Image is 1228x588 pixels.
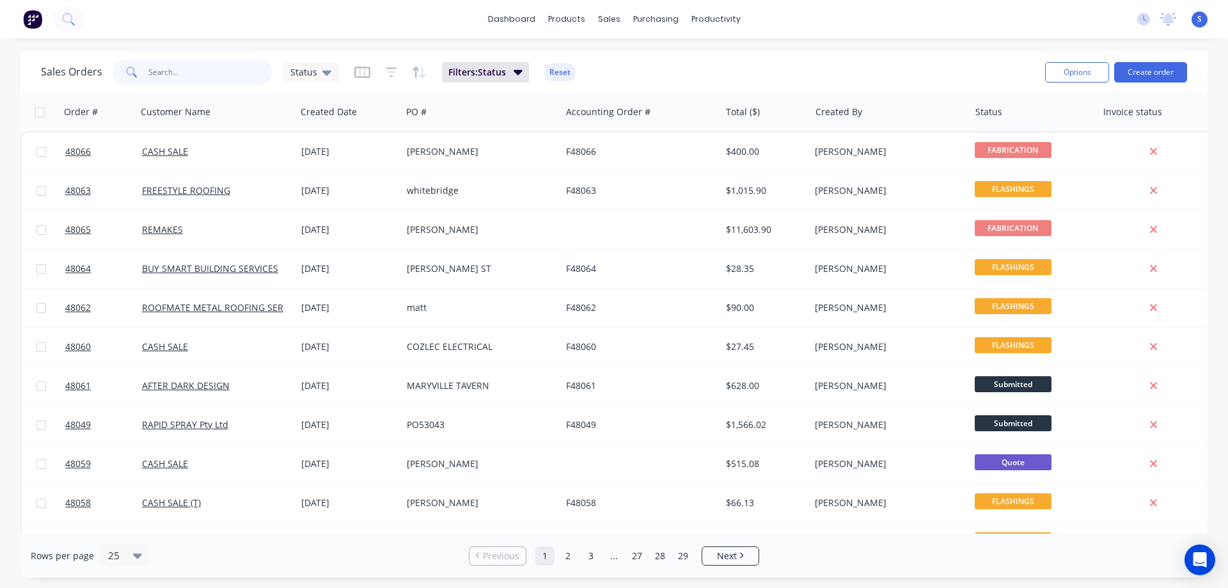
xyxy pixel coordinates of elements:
[31,550,94,562] span: Rows per page
[1197,13,1202,25] span: S
[407,184,549,197] div: whitebridge
[65,223,91,236] span: 48065
[726,223,801,236] div: $11,603.90
[815,262,957,275] div: [PERSON_NAME]
[566,184,708,197] div: F48063
[1185,544,1215,575] div: Open Intercom Messenger
[726,301,801,314] div: $90.00
[142,184,230,196] a: FREESTYLE ROOFING
[448,66,506,79] span: Filters: Status
[65,523,142,561] a: 48057
[65,289,142,327] a: 48062
[975,415,1051,431] span: Submitted
[566,497,708,509] div: F48058
[65,328,142,366] a: 48060
[815,184,957,197] div: [PERSON_NAME]
[566,340,708,353] div: F48060
[65,250,142,288] a: 48064
[815,497,957,509] div: [PERSON_NAME]
[1114,62,1187,83] button: Create order
[566,418,708,431] div: F48049
[975,532,1051,548] span: FLASHINGS
[407,457,549,470] div: [PERSON_NAME]
[815,223,957,236] div: [PERSON_NAME]
[142,262,278,274] a: BUY SMART BUILDING SERVICES
[65,184,91,197] span: 48063
[407,340,549,353] div: COZLEC ELECTRICAL
[65,211,142,249] a: 48065
[726,184,801,197] div: $1,015.90
[148,60,273,85] input: Search...
[406,106,427,118] div: PO #
[975,493,1051,509] span: FLASHINGS
[815,301,957,314] div: [PERSON_NAME]
[65,132,142,171] a: 48066
[301,340,397,353] div: [DATE]
[581,546,601,566] a: Page 3
[566,262,708,275] div: F48064
[726,497,801,509] div: $66.13
[975,142,1051,158] span: FABRICATION
[301,184,397,197] div: [DATE]
[975,106,1002,118] div: Status
[482,10,542,29] a: dashboard
[407,379,549,392] div: MARYVILLE TAVERN
[142,301,343,314] a: ROOFMATE METAL ROOFING SERVICES PTY LTD
[975,298,1051,314] span: FLASHINGS
[726,262,801,275] div: $28.35
[650,546,670,566] a: Page 28
[407,145,549,158] div: [PERSON_NAME]
[65,457,91,470] span: 48059
[726,457,801,470] div: $515.08
[301,497,397,509] div: [DATE]
[407,497,549,509] div: [PERSON_NAME]
[142,457,188,470] a: CASH SALE
[469,550,526,562] a: Previous page
[544,63,576,81] button: Reset
[301,379,397,392] div: [DATE]
[142,145,188,157] a: CASH SALE
[604,546,624,566] a: Jump forward
[464,546,764,566] ul: Pagination
[535,546,555,566] a: Page 1 is your current page
[566,106,650,118] div: Accounting Order #
[442,62,529,83] button: Filters:Status
[65,484,142,522] a: 48058
[726,106,760,118] div: Total ($)
[301,262,397,275] div: [DATE]
[41,66,102,78] h1: Sales Orders
[815,379,957,392] div: [PERSON_NAME]
[65,379,91,392] span: 48061
[673,546,693,566] a: Page 29
[566,301,708,314] div: F48062
[975,337,1051,353] span: FLASHINGS
[726,145,801,158] div: $400.00
[717,550,737,562] span: Next
[975,181,1051,197] span: FLASHINGS
[65,340,91,353] span: 48060
[558,546,578,566] a: Page 2
[407,223,549,236] div: [PERSON_NAME]
[407,418,549,431] div: PO53043
[301,457,397,470] div: [DATE]
[407,301,549,314] div: matt
[65,171,142,210] a: 48063
[65,406,142,444] a: 48049
[65,445,142,483] a: 48059
[290,65,317,79] span: Status
[627,546,647,566] a: Page 27
[65,301,91,314] span: 48062
[142,418,228,431] a: RAPID SPRAY Pty Ltd
[65,262,91,275] span: 48064
[142,340,188,353] a: CASH SALE
[685,10,747,29] div: productivity
[566,145,708,158] div: F48066
[301,145,397,158] div: [DATE]
[65,367,142,405] a: 48061
[592,10,627,29] div: sales
[301,223,397,236] div: [DATE]
[566,379,708,392] div: F48061
[301,418,397,431] div: [DATE]
[975,454,1051,470] span: Quote
[975,220,1051,236] span: FABRICATION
